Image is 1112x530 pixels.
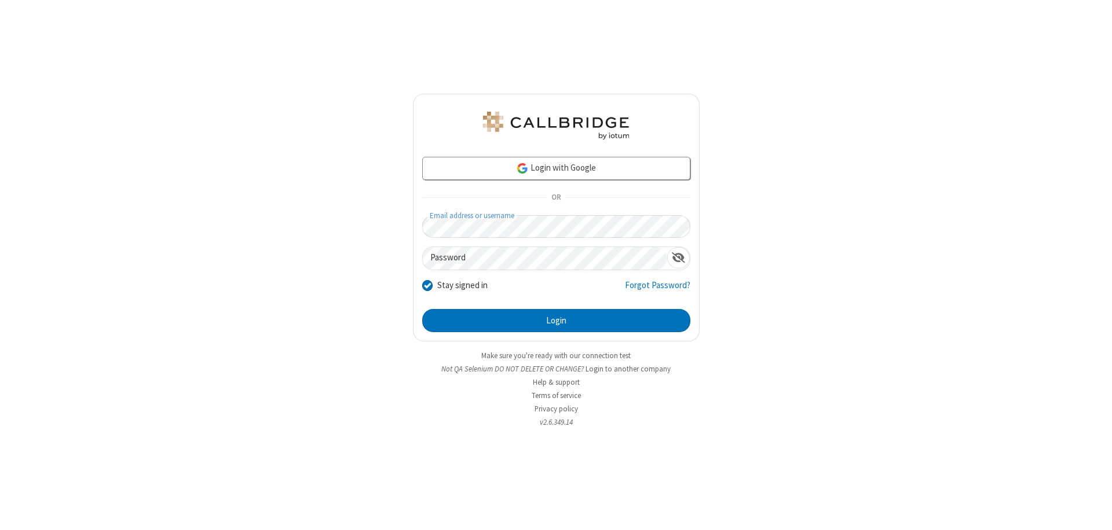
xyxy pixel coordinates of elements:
input: Email address or username [422,215,690,238]
a: Forgot Password? [625,279,690,301]
a: Terms of service [532,391,581,400]
li: Not QA Selenium DO NOT DELETE OR CHANGE? [413,363,700,374]
a: Login with Google [422,157,690,180]
input: Password [423,247,667,270]
span: OR [547,190,565,206]
img: QA Selenium DO NOT DELETE OR CHANGE [481,112,631,139]
button: Login to another company [586,363,671,374]
li: v2.6.349.14 [413,417,700,428]
div: Show password [667,247,690,268]
img: google-icon.png [516,162,529,175]
a: Help & support [533,377,580,387]
a: Make sure you're ready with our connection test [481,351,631,360]
a: Privacy policy [535,404,578,414]
label: Stay signed in [437,279,488,292]
button: Login [422,309,690,332]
